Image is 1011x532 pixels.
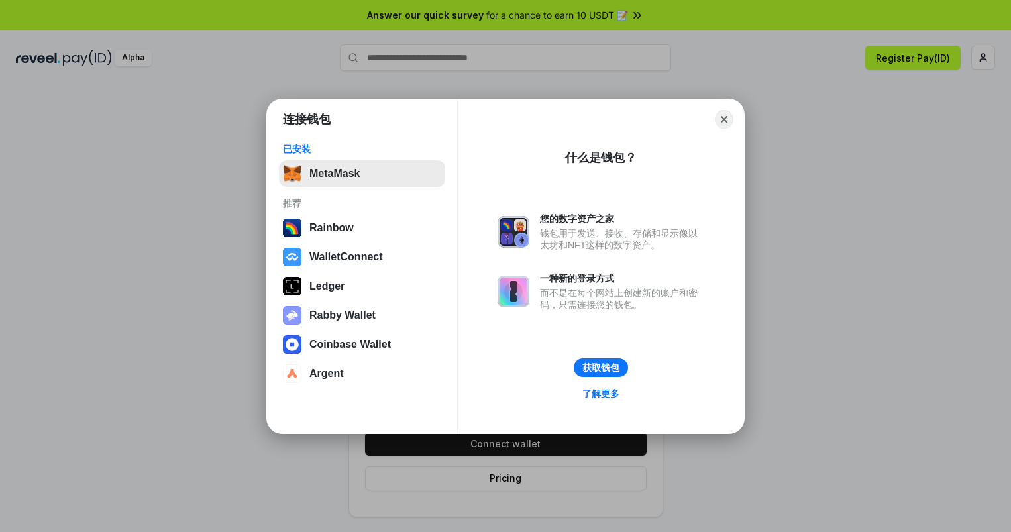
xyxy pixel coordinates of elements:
div: Rainbow [309,222,354,234]
img: svg+xml,%3Csvg%20xmlns%3D%22http%3A%2F%2Fwww.w3.org%2F2000%2Fsvg%22%20fill%3D%22none%22%20viewBox... [498,216,529,248]
img: svg+xml,%3Csvg%20xmlns%3D%22http%3A%2F%2Fwww.w3.org%2F2000%2Fsvg%22%20width%3D%2228%22%20height%3... [283,277,301,295]
button: WalletConnect [279,244,445,270]
button: Argent [279,360,445,387]
img: svg+xml,%3Csvg%20xmlns%3D%22http%3A%2F%2Fwww.w3.org%2F2000%2Fsvg%22%20fill%3D%22none%22%20viewBox... [498,276,529,307]
div: Argent [309,368,344,380]
div: MetaMask [309,168,360,180]
button: Rabby Wallet [279,302,445,329]
button: 获取钱包 [574,358,628,377]
div: 获取钱包 [582,362,619,374]
a: 了解更多 [574,385,627,402]
div: Rabby Wallet [309,309,376,321]
div: 推荐 [283,197,441,209]
div: 什么是钱包？ [565,150,637,166]
button: Coinbase Wallet [279,331,445,358]
div: 一种新的登录方式 [540,272,704,284]
div: 您的数字资产之家 [540,213,704,225]
button: Rainbow [279,215,445,241]
img: svg+xml,%3Csvg%20width%3D%2228%22%20height%3D%2228%22%20viewBox%3D%220%200%2028%2028%22%20fill%3D... [283,248,301,266]
button: Ledger [279,273,445,299]
img: svg+xml,%3Csvg%20width%3D%22120%22%20height%3D%22120%22%20viewBox%3D%220%200%20120%20120%22%20fil... [283,219,301,237]
div: Coinbase Wallet [309,339,391,350]
div: Ledger [309,280,345,292]
div: 钱包用于发送、接收、存储和显示像以太坊和NFT这样的数字资产。 [540,227,704,251]
img: svg+xml,%3Csvg%20width%3D%2228%22%20height%3D%2228%22%20viewBox%3D%220%200%2028%2028%22%20fill%3D... [283,364,301,383]
img: svg+xml,%3Csvg%20fill%3D%22none%22%20height%3D%2233%22%20viewBox%3D%220%200%2035%2033%22%20width%... [283,164,301,183]
div: 而不是在每个网站上创建新的账户和密码，只需连接您的钱包。 [540,287,704,311]
button: MetaMask [279,160,445,187]
div: WalletConnect [309,251,383,263]
h1: 连接钱包 [283,111,331,127]
div: 已安装 [283,143,441,155]
div: 了解更多 [582,388,619,399]
img: svg+xml,%3Csvg%20xmlns%3D%22http%3A%2F%2Fwww.w3.org%2F2000%2Fsvg%22%20fill%3D%22none%22%20viewBox... [283,306,301,325]
button: Close [715,110,733,129]
img: svg+xml,%3Csvg%20width%3D%2228%22%20height%3D%2228%22%20viewBox%3D%220%200%2028%2028%22%20fill%3D... [283,335,301,354]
